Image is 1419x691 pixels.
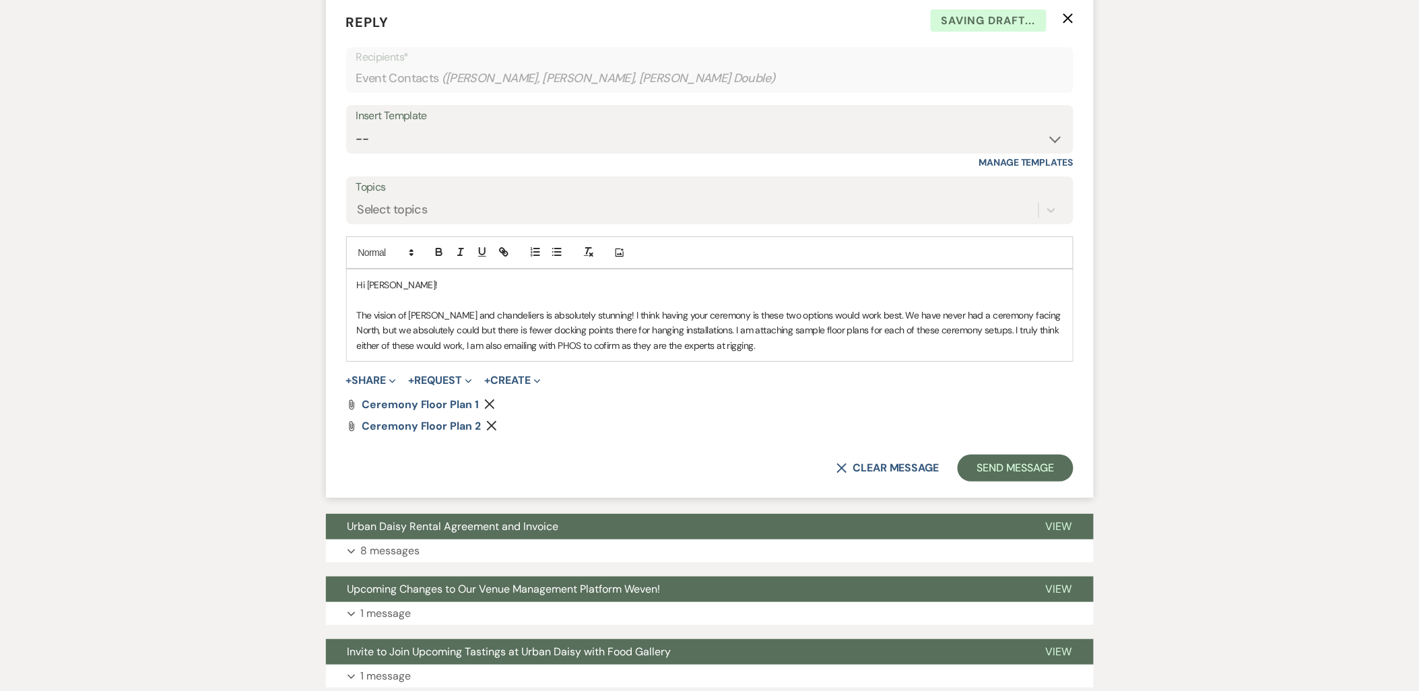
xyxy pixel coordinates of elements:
[326,665,1094,688] button: 1 message
[362,399,479,410] a: ceremony floor plan 1
[1046,645,1072,659] span: View
[1024,577,1094,602] button: View
[346,13,389,31] span: Reply
[348,582,661,596] span: Upcoming Changes to Our Venue Management Platform Weven!
[1046,582,1072,596] span: View
[356,178,1063,197] label: Topics
[357,277,1063,292] p: Hi [PERSON_NAME]!
[346,375,352,386] span: +
[442,69,777,88] span: ( [PERSON_NAME], [PERSON_NAME], [PERSON_NAME] Double )
[484,375,490,386] span: +
[958,455,1073,482] button: Send Message
[346,375,397,386] button: Share
[836,463,939,473] button: Clear message
[326,539,1094,562] button: 8 messages
[362,397,479,412] span: ceremony floor plan 1
[362,419,481,433] span: ceremony floor plan 2
[1024,514,1094,539] button: View
[326,602,1094,625] button: 1 message
[361,667,411,685] p: 1 message
[348,519,559,533] span: Urban Daisy Rental Agreement and Invoice
[361,542,420,560] p: 8 messages
[484,375,540,386] button: Create
[362,421,481,432] a: ceremony floor plan 2
[1046,519,1072,533] span: View
[1024,639,1094,665] button: View
[979,156,1074,168] a: Manage Templates
[931,9,1047,32] span: Saving draft...
[361,605,411,622] p: 1 message
[326,514,1024,539] button: Urban Daisy Rental Agreement and Invoice
[326,639,1024,665] button: Invite to Join Upcoming Tastings at Urban Daisy with Food Gallery
[408,375,472,386] button: Request
[357,308,1063,353] p: The vision of [PERSON_NAME] and chandeliers is absolutely stunning! I think having your ceremony ...
[348,645,671,659] span: Invite to Join Upcoming Tastings at Urban Daisy with Food Gallery
[326,577,1024,602] button: Upcoming Changes to Our Venue Management Platform Weven!
[356,106,1063,126] div: Insert Template
[356,48,1063,66] p: Recipients*
[358,201,428,219] div: Select topics
[408,375,414,386] span: +
[356,65,1063,92] div: Event Contacts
